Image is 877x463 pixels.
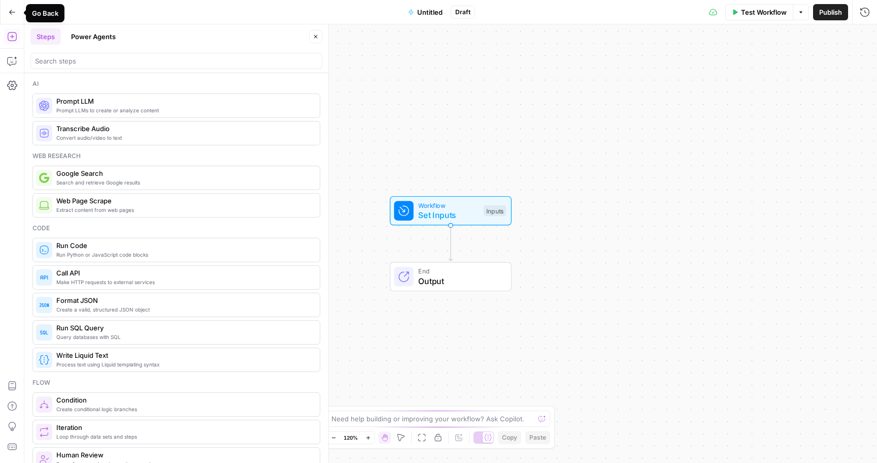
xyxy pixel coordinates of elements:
[65,28,122,45] button: Power Agents
[35,56,318,66] input: Search steps
[455,8,470,17] span: Draft
[529,433,546,442] span: Paste
[402,4,449,20] button: Untitled
[32,224,320,233] div: Code
[56,295,312,305] span: Format JSON
[56,450,312,460] span: Human Review
[56,395,312,405] span: Condition
[56,134,312,142] span: Convert audio/video to text
[418,275,501,287] span: Output
[32,378,320,387] div: Flow
[813,4,848,20] button: Publish
[56,360,312,368] span: Process text using Liquid templating syntax
[56,96,312,106] span: Prompt LLM
[356,196,545,226] div: WorkflowSet InputsInputs
[56,422,312,433] span: Iteration
[56,278,312,286] span: Make HTTP requests to external services
[56,333,312,341] span: Query databases with SQL
[56,405,312,413] span: Create conditional logic branches
[344,434,358,442] span: 120%
[418,209,479,221] span: Set Inputs
[56,168,312,178] span: Google Search
[356,262,545,292] div: EndOutput
[56,433,312,441] span: Loop through data sets and steps
[56,206,312,214] span: Extract content from web pages
[32,151,320,161] div: Web research
[418,200,479,210] span: Workflow
[819,7,842,17] span: Publish
[30,28,61,45] button: Steps
[32,8,58,18] div: Go Back
[56,305,312,314] span: Create a valid, structured JSON object
[56,240,312,251] span: Run Code
[56,323,312,333] span: Run SQL Query
[56,106,312,114] span: Prompt LLMs to create or analyze content
[502,433,517,442] span: Copy
[484,205,506,217] div: Inputs
[56,196,312,206] span: Web Page Scrape
[56,268,312,278] span: Call API
[32,79,320,88] div: Ai
[417,7,443,17] span: Untitled
[741,7,787,17] span: Test Workflow
[56,350,312,360] span: Write Liquid Text
[525,431,550,444] button: Paste
[418,266,501,276] span: End
[56,124,312,134] span: Transcribe Audio
[56,251,312,259] span: Run Python or JavaScript code blocks
[498,431,521,444] button: Copy
[56,178,312,187] span: Search and retrieve Google results
[449,226,452,261] g: Edge from start to end
[725,4,793,20] button: Test Workflow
